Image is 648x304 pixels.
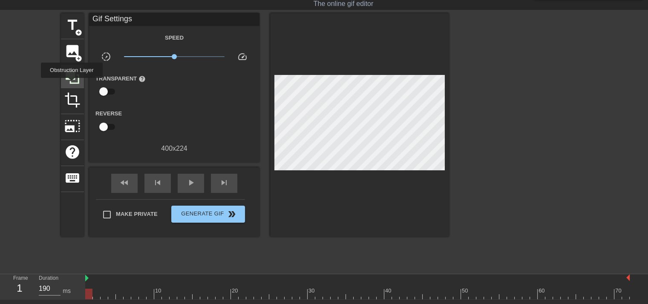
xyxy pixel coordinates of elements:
[232,287,239,295] div: 20
[64,92,81,108] span: crop
[165,34,184,42] label: Speed
[64,118,81,134] span: photo_size_select_large
[227,209,237,219] span: double_arrow
[138,75,146,83] span: help
[101,52,111,62] span: slow_motion_video
[308,287,316,295] div: 30
[385,287,393,295] div: 40
[95,109,122,118] label: Reverse
[39,276,58,281] label: Duration
[615,287,623,295] div: 70
[237,52,248,62] span: speed
[13,281,26,296] div: 1
[75,29,82,36] span: add_circle
[186,178,196,188] span: play_arrow
[64,43,81,59] span: image
[626,274,630,281] img: bound-end.png
[171,206,245,223] button: Generate Gif
[63,287,71,295] div: ms
[7,274,32,299] div: Frame
[462,287,469,295] div: 50
[119,178,130,188] span: fast_rewind
[64,144,81,160] span: help
[219,178,229,188] span: skip_next
[64,17,81,33] span: title
[539,287,546,295] div: 60
[153,178,163,188] span: skip_previous
[175,209,242,219] span: Generate Gif
[89,13,259,26] div: Gif Settings
[89,143,259,154] div: 400 x 224
[75,55,82,62] span: add_circle
[64,170,81,186] span: keyboard
[155,287,163,295] div: 10
[95,75,146,83] label: Transparent
[116,210,158,218] span: Make Private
